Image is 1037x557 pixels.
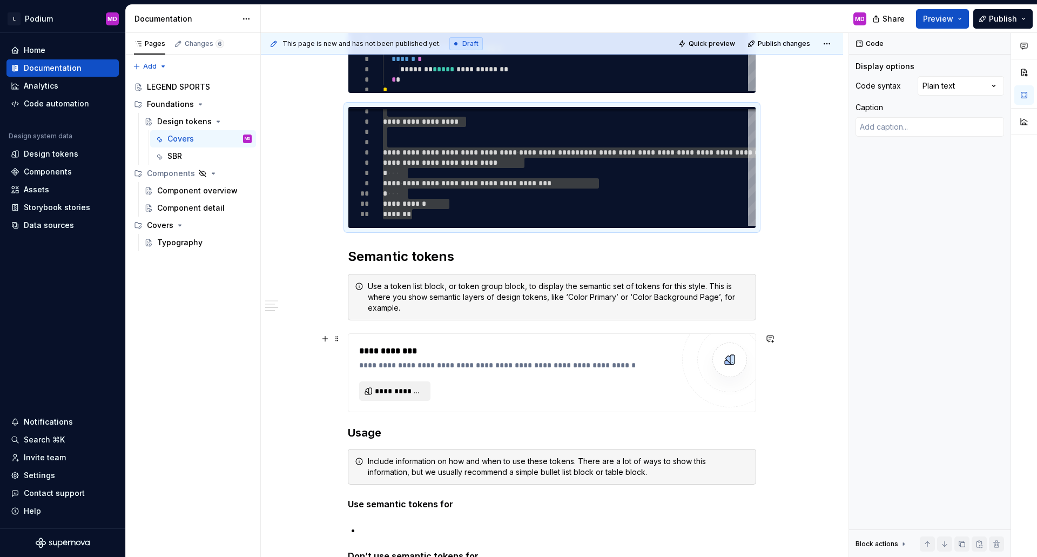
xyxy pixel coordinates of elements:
[167,133,194,144] div: Covers
[140,234,256,251] a: Typography
[675,36,740,51] button: Quick preview
[130,217,256,234] div: Covers
[107,15,117,23] div: MD
[348,248,756,265] h2: Semantic tokens
[8,12,21,25] div: L
[6,199,119,216] a: Storybook stories
[130,165,256,182] div: Components
[368,281,749,313] div: Use a token list block, or token group block, to display the semantic set of tokens for this styl...
[24,184,49,195] div: Assets
[744,36,815,51] button: Publish changes
[185,39,224,48] div: Changes
[6,413,119,431] button: Notifications
[147,168,195,179] div: Components
[147,99,194,110] div: Foundations
[6,163,119,180] a: Components
[6,431,119,448] button: Search ⌘K
[856,102,883,113] div: Caption
[24,220,74,231] div: Data sources
[150,147,256,165] a: SBR
[216,39,224,48] span: 6
[24,417,73,427] div: Notifications
[6,449,119,466] a: Invite team
[689,39,735,48] span: Quick preview
[140,113,256,130] a: Design tokens
[24,166,72,177] div: Components
[348,499,453,509] strong: Use semantic tokens for
[245,133,250,144] div: MD
[368,456,749,478] div: Include information on how and when to use these tokens. There are a lot of ways to show this inf...
[130,59,170,74] button: Add
[923,14,953,24] span: Preview
[24,506,41,516] div: Help
[856,61,914,72] div: Display options
[758,39,810,48] span: Publish changes
[24,470,55,481] div: Settings
[6,181,119,198] a: Assets
[855,15,865,23] div: MD
[989,14,1017,24] span: Publish
[867,9,912,29] button: Share
[462,39,479,48] span: Draft
[143,62,157,71] span: Add
[6,467,119,484] a: Settings
[134,14,237,24] div: Documentation
[130,78,256,251] div: Page tree
[157,203,225,213] div: Component detail
[24,98,89,109] div: Code automation
[856,540,898,548] div: Block actions
[134,39,165,48] div: Pages
[24,202,90,213] div: Storybook stories
[6,42,119,59] a: Home
[24,434,65,445] div: Search ⌘K
[24,452,66,463] div: Invite team
[6,145,119,163] a: Design tokens
[348,425,756,440] h3: Usage
[147,82,210,92] div: LEGEND SPORTS
[147,220,173,231] div: Covers
[6,59,119,77] a: Documentation
[6,95,119,112] a: Code automation
[157,237,203,248] div: Typography
[6,77,119,95] a: Analytics
[916,9,969,29] button: Preview
[130,96,256,113] div: Foundations
[6,485,119,502] button: Contact support
[24,149,78,159] div: Design tokens
[973,9,1033,29] button: Publish
[130,78,256,96] a: LEGEND SPORTS
[24,63,82,73] div: Documentation
[6,502,119,520] button: Help
[24,45,45,56] div: Home
[140,199,256,217] a: Component detail
[24,80,58,91] div: Analytics
[140,182,256,199] a: Component overview
[9,132,72,140] div: Design system data
[856,80,901,91] div: Code syntax
[36,538,90,548] svg: Supernova Logo
[856,536,908,552] div: Block actions
[24,488,85,499] div: Contact support
[282,39,441,48] span: This page is new and has not been published yet.
[167,151,182,162] div: SBR
[6,217,119,234] a: Data sources
[2,7,123,30] button: LPodiumMD
[150,130,256,147] a: CoversMD
[883,14,905,24] span: Share
[157,116,212,127] div: Design tokens
[157,185,238,196] div: Component overview
[25,14,53,24] div: Podium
